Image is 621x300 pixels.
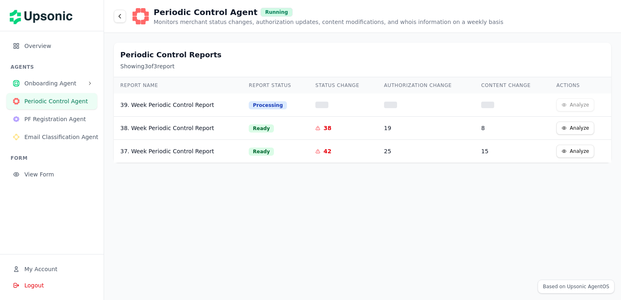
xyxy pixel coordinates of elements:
button: View Form [7,166,97,183]
span: PF Registration Agent [24,115,91,123]
th: Report Status [242,77,309,93]
p: Monitors merchant status changes, authorization updates, content modifications, and whois informa... [154,18,504,26]
div: Ready [249,124,274,133]
h3: FORM [11,155,97,161]
th: Actions [550,77,611,93]
span: Email Classification Agent [24,133,98,141]
div: 37. Week Periodic Control Report [120,147,236,155]
button: My Account [7,261,97,277]
button: PF Registration Agent [7,111,97,127]
img: Periodic Control Agent [13,98,20,104]
span: View Form [24,170,91,178]
h2: Periodic Control Reports [120,49,605,61]
a: View Form [7,172,97,179]
div: 39. Week Periodic Control Report [120,101,236,109]
div: 38 [324,124,331,132]
div: Ready [249,148,274,156]
a: Periodic Control AgentPeriodic Control Agent [7,98,97,106]
a: PF Registration AgentPF Registration Agent [7,116,97,124]
img: Onboarding Agent [13,80,20,87]
h3: AGENTS [11,64,97,70]
button: Analyze [556,145,594,158]
span: Logout [24,281,44,289]
th: Report Name [114,77,242,93]
div: Running [261,8,292,17]
a: My Account [7,266,97,274]
a: Overview [7,43,97,51]
img: Periodic Control Agent [132,8,149,24]
div: 19 [384,124,468,132]
button: Onboarding Agent [7,75,97,91]
img: Email Classification Agent [13,134,20,140]
div: 42 [324,147,331,155]
img: Upsonic [10,4,78,27]
span: Onboarding Agent [24,79,84,87]
img: PF Registration Agent [13,116,20,122]
th: Authorization Change [378,77,475,93]
span: Periodic Control Agent [24,97,91,105]
button: Overview [7,38,97,54]
div: 25 [384,147,468,155]
div: 8 [481,124,543,132]
span: My Account [24,265,57,273]
span: Overview [24,42,91,50]
button: Analyze [556,122,594,135]
h1: Periodic Control Agent [154,7,257,18]
a: Email Classification AgentEmail Classification Agent [7,134,97,142]
p: Showing 3 of 3 report [120,62,605,70]
button: Periodic Control Agent [7,93,97,109]
div: 15 [481,147,543,155]
th: Content Change [475,77,550,93]
button: Logout [7,277,97,293]
div: Processing [249,101,287,109]
th: Status Change [309,77,378,93]
div: 38. Week Periodic Control Report [120,124,236,132]
button: Email Classification Agent [7,129,97,145]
